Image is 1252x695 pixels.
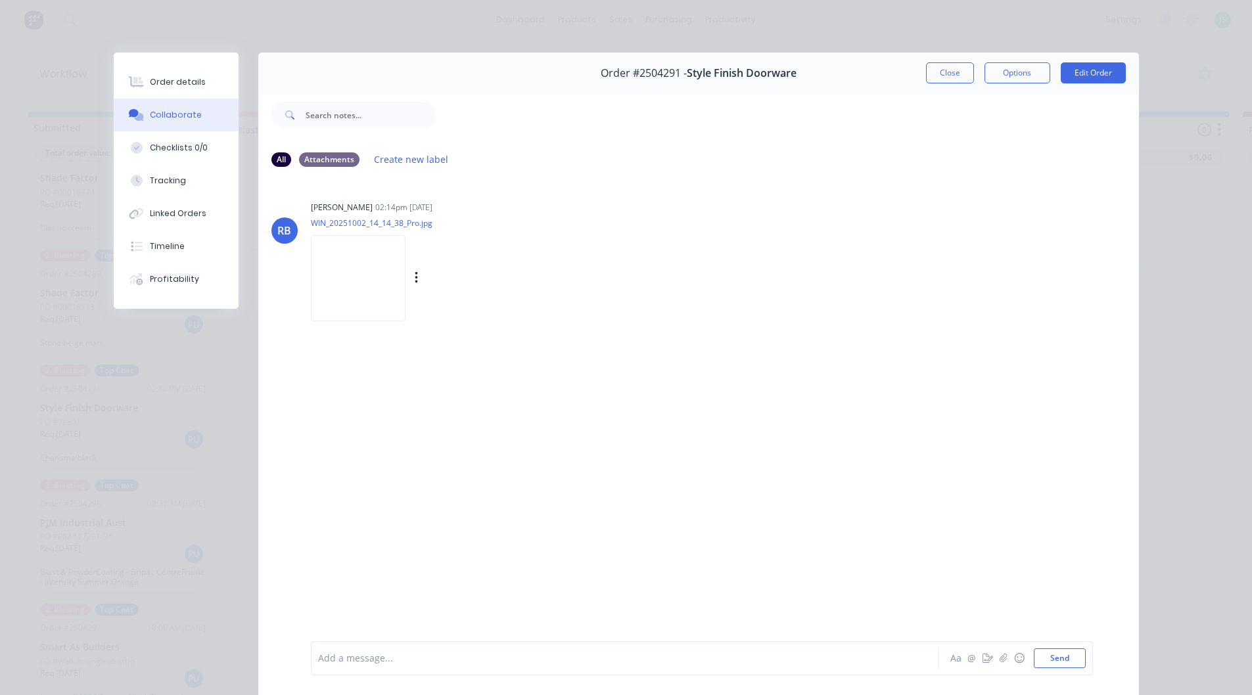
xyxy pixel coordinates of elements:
[311,202,373,213] div: [PERSON_NAME]
[150,109,202,121] div: Collaborate
[1011,650,1027,666] button: ☺
[926,62,974,83] button: Close
[150,273,199,285] div: Profitability
[114,66,239,99] button: Order details
[367,150,455,168] button: Create new label
[114,197,239,230] button: Linked Orders
[114,263,239,296] button: Profitability
[277,223,291,238] div: RB
[150,208,206,219] div: Linked Orders
[375,202,432,213] div: 02:14pm [DATE]
[114,99,239,131] button: Collaborate
[964,650,980,666] button: @
[1061,62,1126,83] button: Edit Order
[150,175,186,187] div: Tracking
[114,230,239,263] button: Timeline
[150,142,208,154] div: Checklists 0/0
[150,240,185,252] div: Timeline
[150,76,206,88] div: Order details
[948,650,964,666] button: Aa
[601,67,687,79] span: Order #2504291 -
[311,217,552,229] p: WIN_20251002_14_14_38_Pro.jpg
[114,131,239,164] button: Checklists 0/0
[1034,648,1086,668] button: Send
[687,67,797,79] span: Style Finish Doorware
[985,62,1050,83] button: Options
[114,164,239,197] button: Tracking
[271,152,291,167] div: All
[299,152,359,167] div: Attachments
[306,102,436,128] input: Search notes...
